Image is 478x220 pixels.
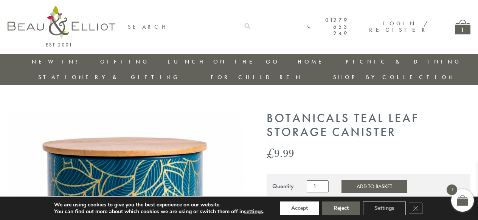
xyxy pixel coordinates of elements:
h1: Botanicals Teal Leaf Storage Canister [267,112,470,139]
a: 1 [455,20,470,34]
a: Lunch On The Go [168,58,279,65]
span: 1 [447,184,457,195]
input: SEARCH [123,19,240,35]
div: Quantity [272,183,294,190]
input: Product quantity [307,180,329,192]
a: Login / Register [369,20,428,34]
a: Shop by collection [333,73,455,81]
a: For Children [211,73,303,81]
a: New in! [32,58,82,65]
a: Gifting [100,58,149,65]
p: You can find out more about which cookies we are using or switch them off in . [54,208,264,215]
a: Picnic & Dining [346,58,461,65]
button: Add to Basket [341,180,407,193]
button: Reject [322,201,360,215]
a: 01279 653 249 [307,17,349,37]
a: Home [298,58,328,65]
img: logo [8,6,115,46]
a: Stationery & Gifting [38,73,180,81]
button: Close GDPR Cookie Banner [409,203,422,214]
span: £ [267,145,274,161]
button: Accept [280,201,319,215]
button: Settings [363,201,406,215]
bdi: 9.99 [267,145,294,161]
button: settings [244,208,263,215]
p: We are using cookies to give you the best experience on our website. [54,201,264,208]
